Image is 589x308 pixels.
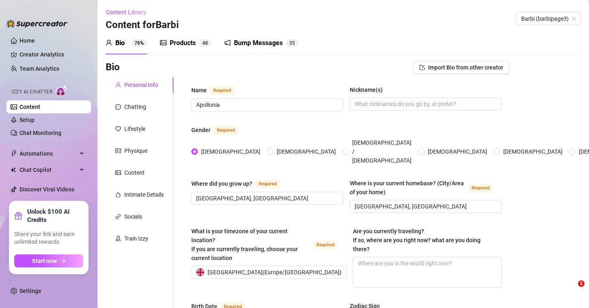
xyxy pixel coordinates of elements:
[19,288,41,294] a: Settings
[11,167,16,173] img: Chat Copilot
[106,9,146,15] span: Content Library
[191,179,252,188] div: Where did you grow up?
[191,228,298,261] span: What is your timezone of your current location? If you are currently traveling, choose your curre...
[11,88,52,96] span: Izzy AI Chatter
[19,186,74,193] a: Discover Viral Videos
[19,163,77,176] span: Chat Copilot
[208,266,342,278] span: [GEOGRAPHIC_DATA] ( Europe/[GEOGRAPHIC_DATA] )
[115,170,121,176] span: picture
[115,148,121,154] span: idcard
[6,20,67,28] img: logo-BBDzfeDw.svg
[56,85,68,97] img: AI Chatter
[214,126,238,135] span: Required
[428,64,503,71] span: Import Bio from other creator
[210,86,234,95] span: Required
[19,48,84,61] a: Creator Analytics
[11,150,17,157] span: thunderbolt
[131,39,147,47] sup: 76%
[289,40,292,46] span: 3
[115,236,121,241] span: experiment
[115,104,121,110] span: message
[124,168,145,177] div: Content
[106,6,153,19] button: Content Library
[124,80,158,89] div: Personal Info
[124,102,146,111] div: Chatting
[286,39,298,47] sup: 35
[292,40,295,46] span: 5
[350,179,465,197] div: Where is your current homebase? (City/Area of your home)
[561,280,581,300] iframe: Intercom live chat
[19,117,35,123] a: Setup
[355,202,495,211] input: Where is your current homebase? (City/Area of your home)
[521,13,576,25] span: Barbi (barbipage3)
[106,19,179,32] h3: Content for Barbi
[32,258,57,264] span: Start now
[224,39,231,46] span: notification
[202,40,205,46] span: 4
[19,130,61,136] a: Chat Monitoring
[578,280,585,287] span: 1
[196,194,337,203] input: Where did you grow up?
[313,241,338,249] span: Required
[273,147,339,156] span: [DEMOGRAPHIC_DATA]
[500,147,566,156] span: [DEMOGRAPHIC_DATA]
[419,65,425,70] span: import
[355,100,495,108] input: Nickname(s)
[106,39,112,46] span: user
[205,40,208,46] span: 8
[106,61,120,74] h3: Bio
[413,61,510,74] button: Import Bio from other creator
[14,212,22,220] span: gift
[424,147,490,156] span: [DEMOGRAPHIC_DATA]
[191,86,207,95] div: Name
[19,104,40,110] a: Content
[115,214,121,219] span: link
[124,234,148,243] div: Train Izzy
[160,39,167,46] span: picture
[191,125,247,135] label: Gender
[350,179,502,197] label: Where is your current homebase? (City/Area of your home)
[115,38,125,48] div: Bio
[124,124,145,133] div: Lifestyle
[198,147,264,156] span: [DEMOGRAPHIC_DATA]
[14,230,83,246] span: Share your link and earn unlimited rewards
[196,100,337,109] input: Name
[124,212,142,221] div: Socials
[349,138,415,165] span: [DEMOGRAPHIC_DATA] / [DEMOGRAPHIC_DATA]
[353,228,481,252] span: Are you currently traveling? If so, where are you right now? what are you doing there?
[124,146,147,155] div: Physique
[350,85,388,94] label: Nickname(s)
[124,190,164,199] div: Intimate Details
[196,268,204,276] img: gb
[234,38,283,48] div: Bump Messages
[115,82,121,88] span: user
[19,37,35,44] a: Home
[14,254,83,267] button: Start nowarrow-right
[115,192,121,197] span: fire
[256,180,280,189] span: Required
[191,126,210,134] div: Gender
[115,126,121,132] span: heart
[19,147,77,160] span: Automations
[191,85,243,95] label: Name
[27,208,83,224] strong: Unlock $100 AI Credits
[350,85,383,94] div: Nickname(s)
[572,16,576,21] span: team
[19,65,59,72] a: Team Analytics
[170,38,196,48] div: Products
[60,258,66,264] span: arrow-right
[468,184,493,193] span: Required
[191,179,289,189] label: Where did you grow up?
[199,39,211,47] sup: 48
